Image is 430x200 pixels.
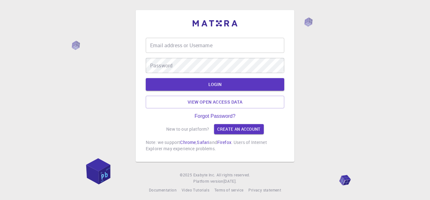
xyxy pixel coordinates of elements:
a: View open access data [146,96,284,108]
span: Privacy statement [248,187,281,192]
span: Platform version [193,178,223,185]
p: New to our platform? [166,126,209,132]
span: © 2025 [180,172,193,178]
a: [DATE]. [223,178,237,185]
a: Forgot Password? [195,113,235,119]
a: Create an account [214,124,263,134]
a: Firefox [217,139,231,145]
a: Exabyte Inc. [193,172,215,178]
span: Documentation [149,187,177,192]
a: Documentation [149,187,177,193]
span: Terms of service [214,187,243,192]
span: [DATE] . [223,179,237,184]
span: Video Tutorials [182,187,209,192]
span: Exabyte Inc. [193,172,215,177]
a: Video Tutorials [182,187,209,193]
p: Note: we support , and . Users of Internet Explorer may experience problems. [146,139,284,152]
a: Terms of service [214,187,243,193]
a: Safari [197,139,209,145]
button: LOGIN [146,78,284,91]
a: Privacy statement [248,187,281,193]
span: All rights reserved. [217,172,250,178]
a: Chrome [180,139,196,145]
